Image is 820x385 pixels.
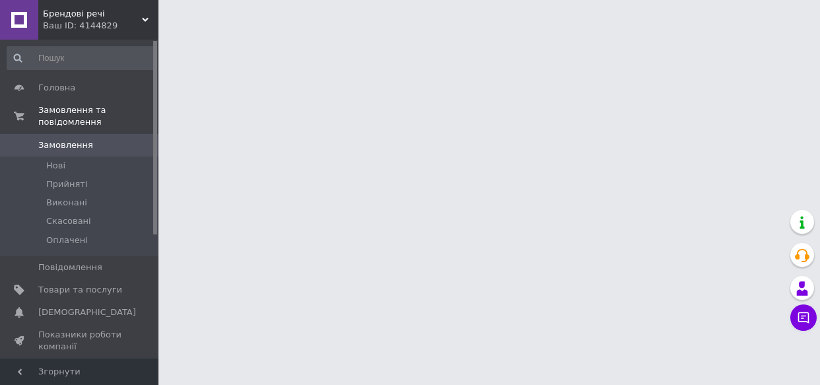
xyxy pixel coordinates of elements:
[46,197,87,209] span: Виконані
[46,234,88,246] span: Оплачені
[43,8,142,20] span: Брендові речі
[38,262,102,273] span: Повідомлення
[38,139,93,151] span: Замовлення
[43,20,158,32] div: Ваш ID: 4144829
[38,306,136,318] span: [DEMOGRAPHIC_DATA]
[7,46,155,70] input: Пошук
[38,329,122,353] span: Показники роботи компанії
[46,160,65,172] span: Нові
[38,82,75,94] span: Головна
[46,215,91,227] span: Скасовані
[790,304,817,331] button: Чат з покупцем
[38,284,122,296] span: Товари та послуги
[38,104,158,128] span: Замовлення та повідомлення
[46,178,87,190] span: Прийняті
